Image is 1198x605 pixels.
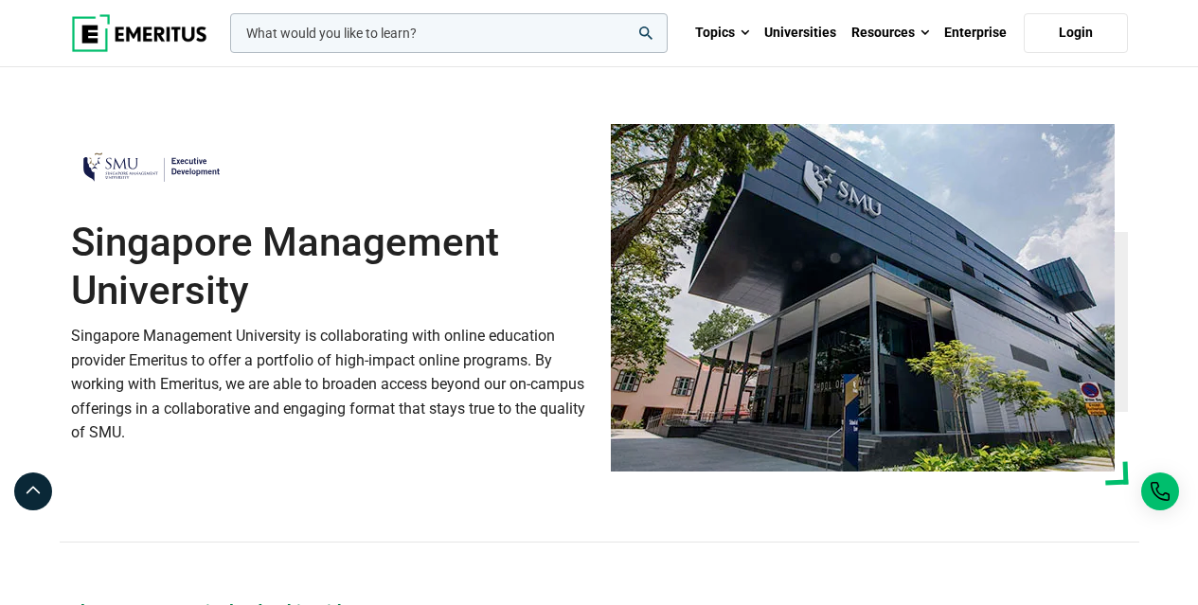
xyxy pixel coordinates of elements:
input: woocommerce-product-search-field-0 [230,13,668,53]
img: Singapore Management University [611,124,1115,472]
p: Singapore Management University is collaborating with online education provider Emeritus to offer... [71,324,588,445]
img: Singapore Management University [71,139,232,195]
a: Login [1024,13,1128,53]
h1: Singapore Management University [71,219,588,314]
